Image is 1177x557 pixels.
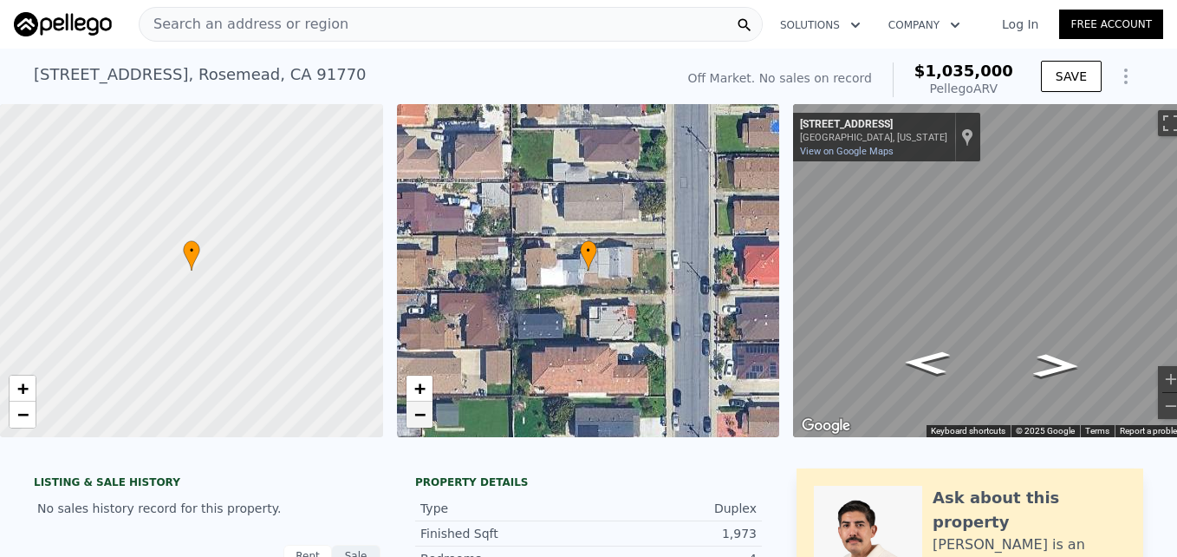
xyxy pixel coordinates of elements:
[420,500,588,517] div: Type
[17,403,29,425] span: −
[800,146,894,157] a: View on Google Maps
[914,62,1013,80] span: $1,035,000
[14,12,112,36] img: Pellego
[884,345,970,380] path: Go South, Kelburn Ave
[140,14,348,35] span: Search an address or region
[413,377,425,399] span: +
[931,425,1005,437] button: Keyboard shortcuts
[588,525,757,542] div: 1,973
[1041,61,1102,92] button: SAVE
[580,240,597,271] div: •
[1109,59,1143,94] button: Show Options
[688,69,872,87] div: Off Market. No sales on record
[797,415,855,437] img: Google
[588,500,757,517] div: Duplex
[34,62,367,87] div: [STREET_ADDRESS] , Rosemead , CA 91770
[183,243,200,259] span: •
[1016,426,1075,436] span: © 2025 Google
[933,486,1126,534] div: Ask about this property
[1059,10,1163,39] a: Free Account
[961,128,973,147] a: Show location on map
[797,415,855,437] a: Open this area in Google Maps (opens a new window)
[914,80,1013,97] div: Pellego ARV
[10,402,36,428] a: Zoom out
[420,525,588,542] div: Finished Sqft
[800,132,947,143] div: [GEOGRAPHIC_DATA], [US_STATE]
[800,118,947,132] div: [STREET_ADDRESS]
[1014,349,1100,383] path: Go North, Kelburn Ave
[415,475,762,489] div: Property details
[875,10,974,41] button: Company
[766,10,875,41] button: Solutions
[183,240,200,271] div: •
[981,16,1059,33] a: Log In
[17,377,29,399] span: +
[406,402,432,428] a: Zoom out
[34,475,380,493] div: LISTING & SALE HISTORY
[406,376,432,402] a: Zoom in
[34,493,380,524] div: No sales history record for this property.
[413,403,425,425] span: −
[10,376,36,402] a: Zoom in
[1085,426,1109,436] a: Terms (opens in new tab)
[580,243,597,259] span: •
